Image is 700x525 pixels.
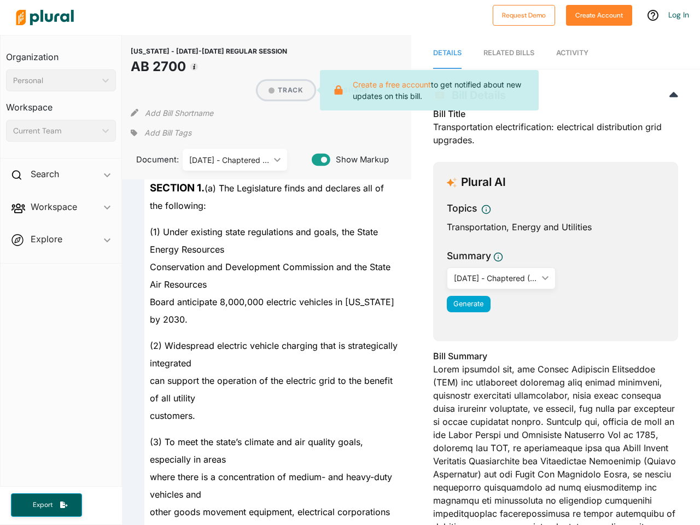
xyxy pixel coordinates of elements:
h1: AB 2700 [131,57,287,77]
span: Activity [556,49,588,57]
span: Document: [131,154,169,166]
button: Generate [447,296,491,312]
a: Create a free account [353,80,431,89]
span: can support the operation of the electric grid to the benefit of all utility [150,375,393,404]
span: Board anticipate 8,000,000 electric vehicles in [US_STATE] by 2030. [150,296,394,325]
h3: Plural AI [461,176,506,189]
span: [US_STATE] - [DATE]-[DATE] REGULAR SESSION [131,47,287,55]
div: [DATE] - Chaptered ([DATE]) [454,272,538,284]
span: Conservation and Development Commission and the State Air Resources [150,261,390,290]
a: Details [433,38,462,69]
div: Transportation, Energy and Utilities [447,220,664,234]
a: RELATED BILLS [483,38,534,69]
h3: Topics [447,201,477,215]
span: (a) The Legislature finds and declares all of the following: [150,183,384,211]
div: Transportation electrification: electrical distribution grid upgrades. [433,107,678,153]
button: Create Account [566,5,632,26]
h3: Summary [447,249,491,263]
button: Export [11,493,82,517]
h3: Bill Title [433,107,678,120]
button: Request Demo [493,5,555,26]
button: Share [319,81,384,100]
h3: Bill Summary [433,349,678,363]
span: Add Bill Tags [144,127,191,138]
span: Generate [453,300,483,308]
h2: Search [31,168,59,180]
strong: SECTION 1. [150,182,205,194]
div: [DATE] - Chaptered ([DATE]) [189,154,270,166]
span: (1) Under existing state regulations and goals, the State Energy Resources [150,226,378,255]
span: (2) Widespread electric vehicle charging that is strategically integrated [150,340,398,369]
div: Tooltip anchor [189,62,199,72]
div: RELATED BILLS [483,48,534,58]
button: Add Bill Shortname [145,104,213,121]
h3: Organization [6,41,116,65]
a: Request Demo [493,9,555,20]
span: Details [433,49,462,57]
span: (3) To meet the state’s climate and air quality goals, especially in areas [150,436,363,465]
span: Export [25,500,60,510]
div: Personal [13,75,98,86]
span: where there is a concentration of medium- and heavy-duty vehicles and [150,471,392,500]
a: Create Account [566,9,632,20]
div: Add tags [131,125,191,141]
button: Track [258,81,314,100]
a: Activity [556,38,588,69]
div: Current Team [13,125,98,137]
p: to get notified about new updates on this bill. [353,79,529,102]
h3: Workspace [6,91,116,115]
a: Log In [668,10,689,20]
span: Show Markup [330,154,389,166]
span: customers. [150,410,195,421]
